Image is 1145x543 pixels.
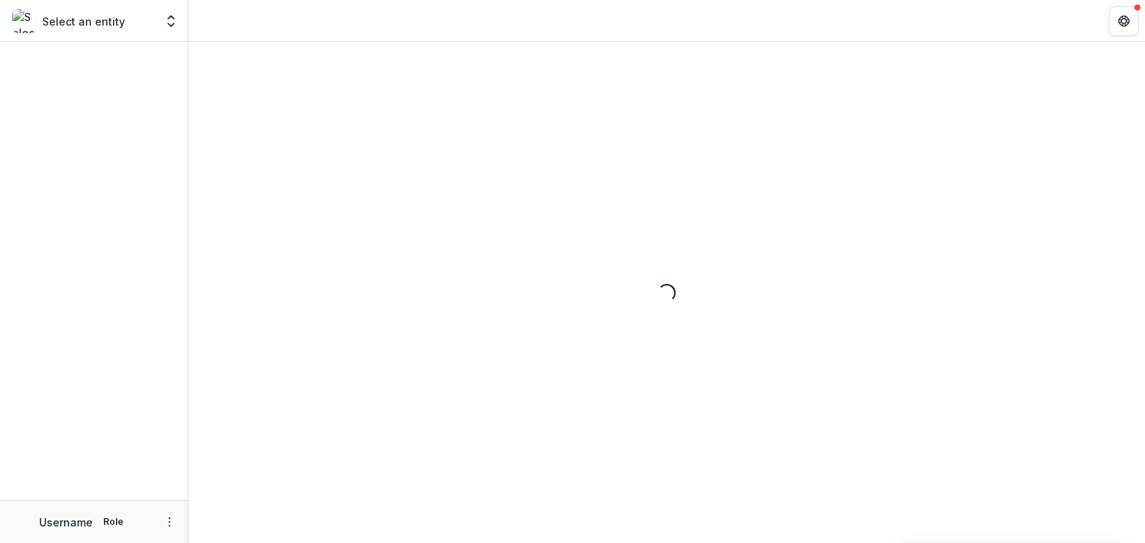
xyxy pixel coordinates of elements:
[12,9,36,33] img: Select an entity
[160,6,182,36] button: Open entity switcher
[39,514,93,530] p: Username
[160,513,179,531] button: More
[99,515,128,529] p: Role
[1109,6,1139,36] button: Get Help
[42,14,125,29] p: Select an entity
